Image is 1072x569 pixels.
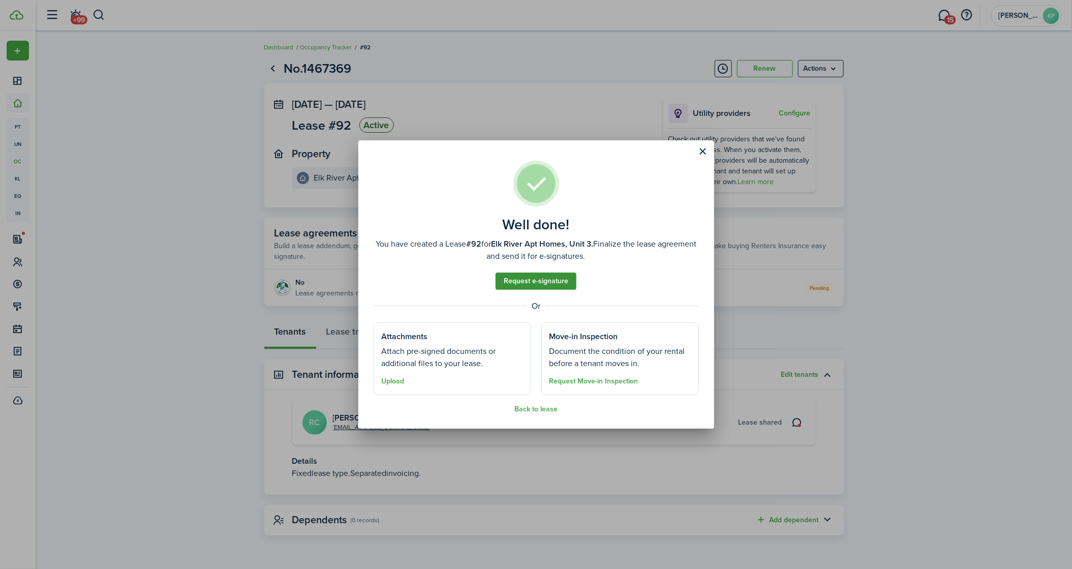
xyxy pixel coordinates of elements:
b: Elk River Apt Homes, Unit 3. [491,238,593,250]
well-done-section-description: Attach pre-signed documents or additional files to your lease. [382,345,523,370]
well-done-section-title: Move-in Inspection [549,331,618,343]
well-done-section-description: Document the condition of your rental before a tenant moves in. [549,345,691,370]
well-done-description: You have created a Lease for Finalize the lease agreement and send it for e-signatures. [374,238,699,262]
button: Close modal [694,143,712,160]
button: Request Move-in Inspection [549,377,638,385]
button: Upload [382,377,405,385]
well-done-section-title: Attachments [382,331,428,343]
button: Back to lease [514,405,558,413]
well-done-title: Well done! [503,217,570,233]
well-done-separator: Or [374,300,699,312]
b: #92 [466,238,481,250]
a: Request e-signature [496,273,576,290]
